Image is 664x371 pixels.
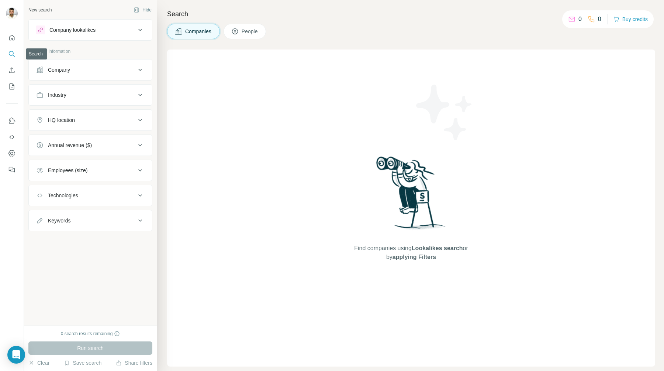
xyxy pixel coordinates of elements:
button: Employees (size) [29,161,152,179]
button: My lists [6,80,18,93]
div: Company [48,66,70,74]
div: Industry [48,91,66,99]
button: Use Surfe on LinkedIn [6,114,18,127]
button: Hide [128,4,157,16]
button: Enrich CSV [6,64,18,77]
p: 0 [578,15,582,24]
h4: Search [167,9,655,19]
button: Dashboard [6,147,18,160]
button: Quick start [6,31,18,44]
p: 0 [598,15,601,24]
span: Lookalikes search [412,245,463,251]
button: Company lookalikes [29,21,152,39]
button: Search [6,47,18,61]
button: Save search [64,359,101,367]
p: Company information [28,48,152,55]
button: Buy credits [613,14,648,24]
button: Annual revenue ($) [29,136,152,154]
div: Keywords [48,217,70,224]
span: Find companies using or by [352,244,470,262]
span: applying Filters [392,254,436,260]
div: Annual revenue ($) [48,142,92,149]
button: HQ location [29,111,152,129]
div: Open Intercom Messenger [7,346,25,364]
div: 0 search results remaining [61,330,120,337]
button: Technologies [29,187,152,204]
button: Clear [28,359,49,367]
img: Avatar [6,7,18,19]
button: Keywords [29,212,152,229]
button: Feedback [6,163,18,176]
div: HQ location [48,116,75,124]
button: Industry [29,86,152,104]
div: Employees (size) [48,167,87,174]
span: People [242,28,259,35]
div: Company lookalikes [49,26,96,34]
div: Technologies [48,192,78,199]
button: Company [29,61,152,79]
button: Use Surfe API [6,130,18,144]
div: New search [28,7,52,13]
img: Surfe Illustration - Woman searching with binoculars [373,154,450,237]
button: Share filters [116,359,152,367]
span: Companies [185,28,212,35]
img: Surfe Illustration - Stars [411,79,478,146]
